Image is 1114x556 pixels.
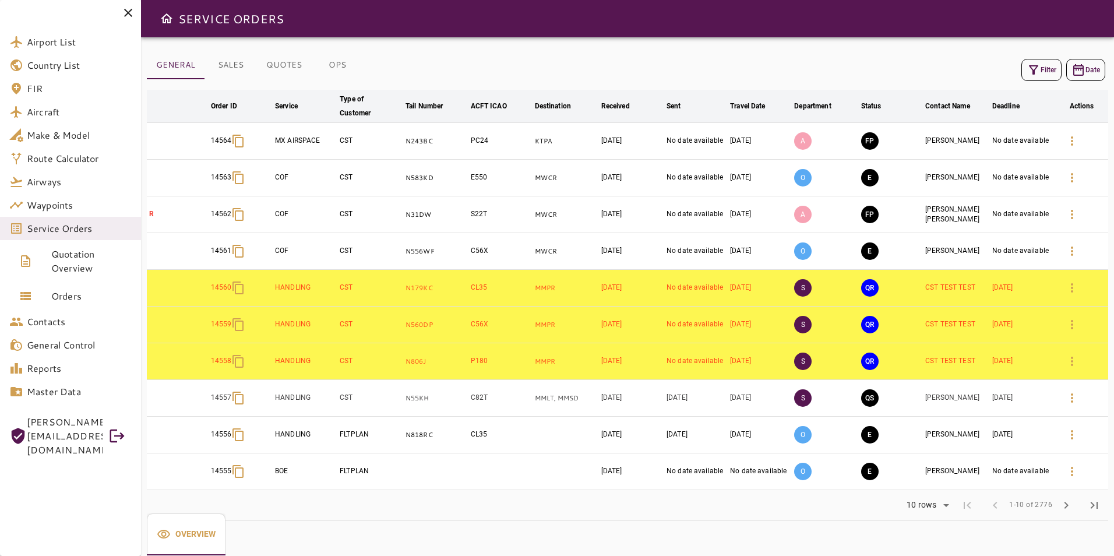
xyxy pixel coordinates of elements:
[1052,491,1080,519] span: Next Page
[899,497,953,514] div: 10 rows
[1058,237,1086,265] button: Details
[1058,458,1086,485] button: Details
[990,196,1055,233] td: No date available
[667,99,696,113] span: Sent
[904,500,939,510] div: 10 rows
[211,430,232,439] p: 14556
[149,209,206,219] p: R
[992,99,1035,113] span: Deadline
[861,132,879,150] button: FINAL PREPARATION
[273,123,337,160] td: MX AIRSPACE
[211,136,232,146] p: 14564
[337,417,403,453] td: FLTPLAN
[406,357,466,367] p: N806J
[601,99,630,113] div: Received
[211,246,232,256] p: 14561
[728,380,792,417] td: [DATE]
[953,491,981,519] span: First Page
[794,206,812,223] p: A
[535,136,597,146] p: KTPA
[990,233,1055,270] td: No date available
[1009,499,1052,511] span: 1-10 of 2776
[1058,274,1086,302] button: Details
[337,307,403,343] td: CST
[273,453,337,490] td: BOE
[601,99,645,113] span: Received
[599,270,664,307] td: [DATE]
[51,247,132,275] span: Quotation Overview
[861,279,879,297] button: QUOTE REQUESTED
[27,128,132,142] span: Make & Model
[468,417,533,453] td: CL35
[27,82,132,96] span: FIR
[257,51,311,79] button: QUOTES
[599,160,664,196] td: [DATE]
[923,380,990,417] td: [PERSON_NAME]
[211,99,237,113] div: Order ID
[728,123,792,160] td: [DATE]
[861,206,879,223] button: FINAL PREPARATION
[664,307,728,343] td: No date available
[273,417,337,453] td: HANDLING
[311,51,364,79] button: OPS
[1058,200,1086,228] button: Details
[599,233,664,270] td: [DATE]
[406,99,443,113] div: Tail Number
[923,453,990,490] td: [PERSON_NAME]
[923,270,990,307] td: CST TEST TEST
[861,242,879,260] button: EXECUTION
[990,307,1055,343] td: [DATE]
[1058,347,1086,375] button: Details
[728,270,792,307] td: [DATE]
[1059,498,1073,512] span: chevron_right
[664,343,728,380] td: No date available
[337,380,403,417] td: CST
[794,279,812,297] p: S
[599,196,664,233] td: [DATE]
[535,99,571,113] div: Destination
[535,210,597,220] p: MWCR
[273,380,337,417] td: HANDLING
[211,319,232,329] p: 14559
[406,136,466,146] p: N243BC
[273,233,337,270] td: COF
[923,233,990,270] td: [PERSON_NAME]
[535,393,597,403] p: MMLT, MMSD
[861,353,879,370] button: QUOTE REQUESTED
[273,270,337,307] td: HANDLING
[337,270,403,307] td: CST
[861,99,897,113] span: Status
[27,105,132,119] span: Aircraft
[147,51,364,79] div: basic tabs example
[599,343,664,380] td: [DATE]
[1058,384,1086,412] button: Details
[728,233,792,270] td: [DATE]
[599,453,664,490] td: [DATE]
[664,123,728,160] td: No date available
[406,173,466,183] p: N583KD
[337,343,403,380] td: CST
[664,380,728,417] td: [DATE]
[337,453,403,490] td: FLTPLAN
[275,99,298,113] div: Service
[861,169,879,186] button: EXECUTION
[273,343,337,380] td: HANDLING
[730,99,780,113] span: Travel Date
[535,320,597,330] p: MMPR
[337,196,403,233] td: CST
[599,123,664,160] td: [DATE]
[468,196,533,233] td: S22T
[178,9,284,28] h6: SERVICE ORDERS
[337,233,403,270] td: CST
[535,283,597,293] p: MMPR
[664,160,728,196] td: No date available
[990,123,1055,160] td: No date available
[468,123,533,160] td: PC24
[337,160,403,196] td: CST
[664,270,728,307] td: No date available
[599,380,664,417] td: [DATE]
[1087,498,1101,512] span: last_page
[923,343,990,380] td: CST TEST TEST
[728,343,792,380] td: [DATE]
[273,307,337,343] td: HANDLING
